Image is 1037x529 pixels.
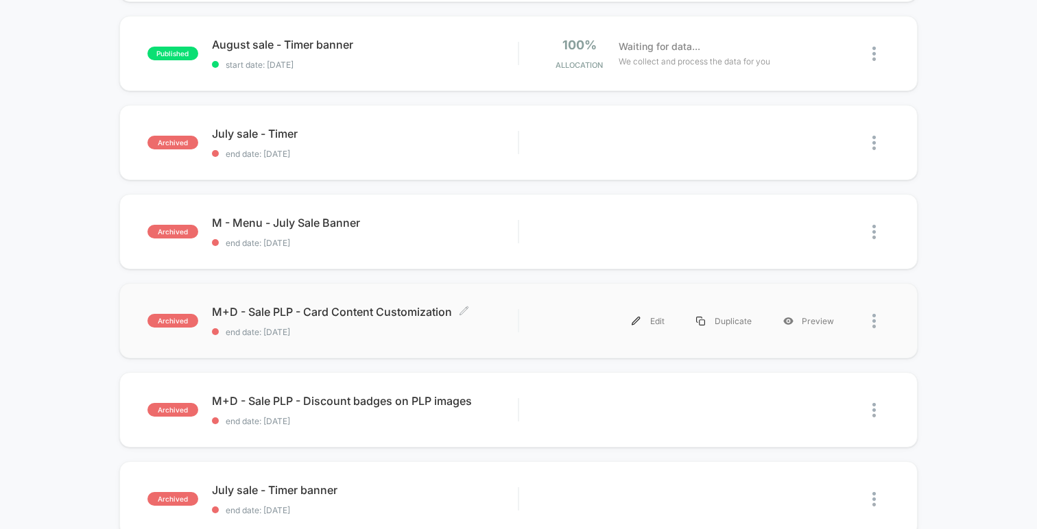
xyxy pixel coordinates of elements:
[147,403,198,417] span: archived
[556,60,603,70] span: Allocation
[212,305,518,319] span: M+D - Sale PLP - Card Content Customization
[872,492,876,506] img: close
[212,483,518,497] span: July sale - Timer banner
[696,317,705,325] img: menu
[767,306,850,336] div: Preview
[212,38,518,51] span: August sale - Timer banner
[147,47,198,60] span: published
[562,38,597,52] span: 100%
[872,225,876,239] img: close
[619,55,770,68] span: We collect and process the data for you
[212,238,518,248] span: end date: [DATE]
[872,47,876,61] img: close
[632,317,641,325] img: menu
[147,225,198,238] span: archived
[147,492,198,506] span: archived
[212,60,518,70] span: start date: [DATE]
[680,306,767,336] div: Duplicate
[212,127,518,140] span: July sale - Timer
[872,403,876,417] img: close
[619,39,700,54] span: Waiting for data...
[872,136,876,150] img: close
[212,327,518,337] span: end date: [DATE]
[212,505,518,515] span: end date: [DATE]
[147,314,198,328] span: archived
[212,416,518,426] span: end date: [DATE]
[212,394,518,408] span: M+D - Sale PLP - Discount badges on PLP images
[616,306,680,336] div: Edit
[212,149,518,159] span: end date: [DATE]
[212,216,518,230] span: M - Menu - July Sale Banner
[872,314,876,328] img: close
[147,136,198,149] span: archived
